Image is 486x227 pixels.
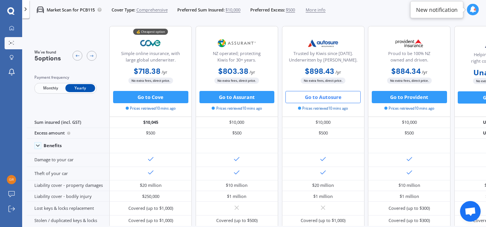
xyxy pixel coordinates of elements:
[287,50,359,66] div: Trusted by Kiwis since [DATE]. Underwritten by [PERSON_NAME].
[282,128,364,139] div: $500
[201,50,273,66] div: NZ operated; protecting Kiwis for 30+ years.
[282,117,364,128] div: $10,000
[47,7,95,13] p: Market Scan for PCB115
[400,193,419,199] div: $1 million
[303,36,343,51] img: Autosure.webp
[65,84,95,92] span: Yearly
[298,106,348,111] span: Prices retrieved 10 mins ago
[142,193,159,199] div: $250,000
[27,180,109,191] div: Liability cover - property damages
[214,78,259,83] span: No extra fees, direct price.
[225,7,240,13] span: $10,000
[36,84,65,92] span: Monthly
[372,91,447,103] button: Go to Provident
[391,66,421,76] b: $884.34
[249,69,255,75] span: / yr
[128,205,173,211] div: Covered (up to $1,000)
[216,217,258,224] div: Covered (up to $500)
[422,69,428,75] span: / yr
[217,36,257,51] img: Assurant.png
[177,7,225,13] span: Preferred Sum Insured:
[44,143,62,148] div: Benefits
[131,36,171,51] img: Cove.webp
[112,7,135,13] span: Cover Type:
[34,75,97,81] div: Payment frequency
[199,91,275,103] button: Go to Assurant
[285,91,361,103] button: Go to Autosure
[227,193,246,199] div: $1 million
[27,216,109,226] div: Stolen / duplicated keys & locks
[115,50,186,66] div: Simple online insurance, with large global underwriter.
[335,69,341,75] span: / yr
[306,7,326,13] span: More info
[312,182,334,188] div: $20 million
[27,202,109,215] div: Lost keys & locks replacement
[368,117,450,128] div: $10,000
[387,78,432,83] span: No extra fees, direct price.
[389,217,430,224] div: Covered (up to $300)
[128,78,173,83] span: No extra fees, direct price.
[250,7,285,13] span: Preferred Excess:
[389,205,430,211] div: Covered (up to $300)
[373,50,445,66] div: Proud to be 100% NZ owned and driven.
[389,36,429,51] img: Provident.png
[301,217,345,224] div: Covered (up to $1,000)
[27,191,109,202] div: Liability cover - bodily injury
[27,117,109,128] div: Sum insured (incl. GST)
[384,106,434,111] span: Prices retrieved 10 mins ago
[136,7,168,13] span: Comprehensive
[460,201,481,222] a: Open chat
[134,66,160,76] b: $718.38
[113,91,188,103] button: Go to Cove
[133,29,168,35] div: 💰 Cheapest option
[7,175,16,184] img: 7ed0de9f5d78b3fd2be49681d670c35c
[34,54,61,62] span: 5 options
[128,217,173,224] div: Covered (up to $1,000)
[416,6,458,13] div: New notification
[399,182,420,188] div: $10 million
[140,182,162,188] div: $20 million
[27,128,109,139] div: Excess amount
[196,128,278,139] div: $500
[368,128,450,139] div: $500
[27,153,109,167] div: Damage to your car
[226,182,248,188] div: $10 million
[34,50,61,55] span: We've found
[126,106,176,111] span: Prices retrieved 10 mins ago
[212,106,262,111] span: Prices retrieved 10 mins ago
[109,117,192,128] div: $10,045
[162,69,167,75] span: / yr
[218,66,248,76] b: $803.38
[27,167,109,180] div: Theft of your car
[109,128,192,139] div: $500
[313,193,333,199] div: $1 million
[301,78,345,83] span: No extra fees, direct price.
[286,7,295,13] span: $500
[305,66,334,76] b: $898.43
[37,6,44,13] img: car.f15378c7a67c060ca3f3.svg
[196,117,278,128] div: $10,000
